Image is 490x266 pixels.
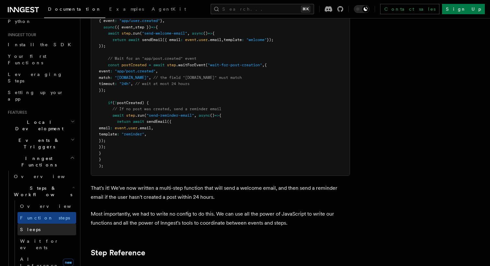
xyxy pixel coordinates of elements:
[122,63,146,67] span: postCreated
[146,119,167,124] span: sendEmail
[108,56,196,61] span: // Wait for an "app/post.created" event
[91,209,350,228] p: Most importantly, we had to write no config to do this. We can use all the power of JavaScript to...
[262,63,264,67] span: ,
[99,75,110,80] span: match
[199,37,208,42] span: user
[5,110,27,115] span: Features
[167,119,171,124] span: ({
[17,212,76,224] a: Function steps
[112,113,124,118] span: await
[8,19,31,24] span: Python
[5,137,71,150] span: Events & Triggers
[5,155,70,168] span: Inngest Functions
[99,157,101,162] span: }
[146,113,194,118] span: "send-reminder-email"
[133,119,144,124] span: await
[5,119,71,132] span: Local Development
[176,63,205,67] span: .waitForEvent
[152,6,186,12] span: AgentKit
[264,63,267,67] span: {
[20,215,70,220] span: Function steps
[99,81,115,86] span: timeout
[48,6,101,12] span: Documentation
[119,18,160,23] span: "app/user.created"
[5,39,76,50] a: Install the SDK
[5,69,76,87] a: Leveraging Steps
[8,72,63,83] span: Leveraging Steps
[44,2,105,18] a: Documentation
[112,37,126,42] span: return
[115,101,117,105] span: !
[99,126,110,130] span: email
[162,18,165,23] span: ,
[20,204,87,209] span: Overview
[301,6,310,12] kbd: ⌘K
[11,185,72,198] span: Steps & Workflows
[149,75,151,80] span: ,
[112,107,221,111] span: // If no post was created, send a reminder email
[17,235,76,253] a: Wait for events
[144,113,146,118] span: (
[219,113,221,118] span: {
[131,81,133,86] span: ,
[185,37,196,42] span: event
[267,37,274,42] span: });
[17,224,76,235] a: Sleeps
[148,2,190,17] a: AgentKit
[151,126,153,130] span: ,
[211,4,314,14] button: Search...⌘K
[105,2,148,17] a: Examples
[142,31,187,36] span: "send-welcome-email"
[221,37,224,42] span: ,
[91,248,145,257] a: Step Reference
[192,31,203,36] span: async
[117,101,149,105] span: postCreated) {
[162,37,181,42] span: ({ email
[115,18,117,23] span: :
[99,18,115,23] span: { event
[99,164,103,168] span: );
[194,113,196,118] span: ,
[99,138,106,143] span: });
[99,151,101,155] span: }
[99,69,110,73] span: event
[17,200,76,212] a: Overview
[5,50,76,69] a: Your first Functions
[115,75,149,80] span: "[DOMAIN_NAME]"
[108,101,112,105] span: if
[99,44,106,48] span: });
[128,126,137,130] span: user
[181,37,183,42] span: :
[112,101,115,105] span: (
[153,63,165,67] span: await
[135,113,144,118] span: .run
[242,37,244,42] span: :
[149,63,151,67] span: =
[8,90,64,101] span: Setting up your app
[133,25,135,29] span: ,
[212,31,215,36] span: {
[115,69,156,73] span: "app/post.created"
[380,4,439,14] a: Contact sales
[115,81,117,86] span: :
[160,18,162,23] span: }
[126,126,128,130] span: .
[246,37,267,42] span: "welcome"
[117,119,131,124] span: return
[108,31,119,36] span: await
[210,113,215,118] span: ()
[14,174,81,179] span: Overview
[5,32,36,37] span: Inngest tour
[203,31,208,36] span: ()
[91,184,350,202] p: That's it! We've now written a multi-step function that will send a welcome email, and then send ...
[153,75,242,80] span: // the field "[DOMAIN_NAME]" must match
[8,54,46,65] span: Your first Functions
[109,6,144,12] span: Examples
[208,63,262,67] span: "wait-for-post-creation"
[115,126,126,130] span: event
[103,25,115,29] span: async
[5,116,76,134] button: Local Development
[119,81,131,86] span: "24h"
[156,25,158,29] span: {
[208,37,221,42] span: .email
